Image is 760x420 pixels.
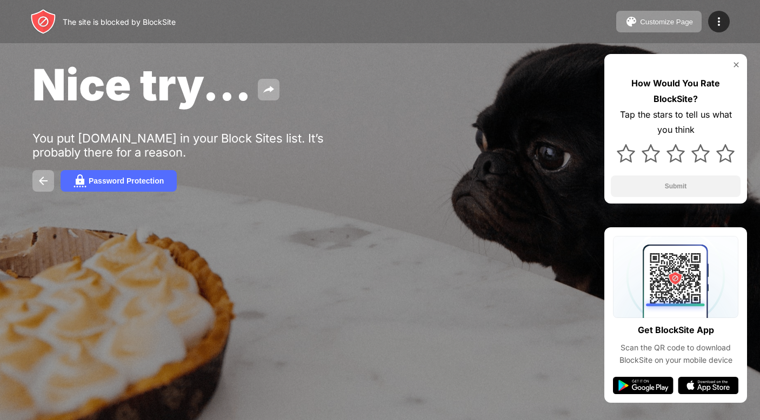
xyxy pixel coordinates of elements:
button: Password Protection [61,170,177,192]
img: back.svg [37,174,50,187]
img: star.svg [617,144,635,162]
div: Get BlockSite App [638,322,714,338]
div: Customize Page [640,18,693,26]
img: star.svg [716,144,735,162]
div: Scan the QR code to download BlockSite on your mobile device [613,342,738,366]
img: share.svg [262,83,275,96]
span: Nice try... [32,58,251,111]
img: google-play.svg [613,377,674,394]
img: star.svg [691,144,710,162]
div: Password Protection [89,177,164,185]
img: menu-icon.svg [712,15,725,28]
div: How Would You Rate BlockSite? [611,76,741,107]
img: star.svg [642,144,660,162]
img: header-logo.svg [30,9,56,35]
img: rate-us-close.svg [732,60,741,69]
button: Submit [611,175,741,197]
img: password.svg [74,174,86,187]
div: The site is blocked by BlockSite [63,17,176,26]
img: qrcode.svg [613,236,738,318]
img: star.svg [666,144,685,162]
img: app-store.svg [678,377,738,394]
img: pallet.svg [625,15,638,28]
button: Customize Page [616,11,702,32]
div: You put [DOMAIN_NAME] in your Block Sites list. It’s probably there for a reason. [32,131,366,159]
div: Tap the stars to tell us what you think [611,107,741,138]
